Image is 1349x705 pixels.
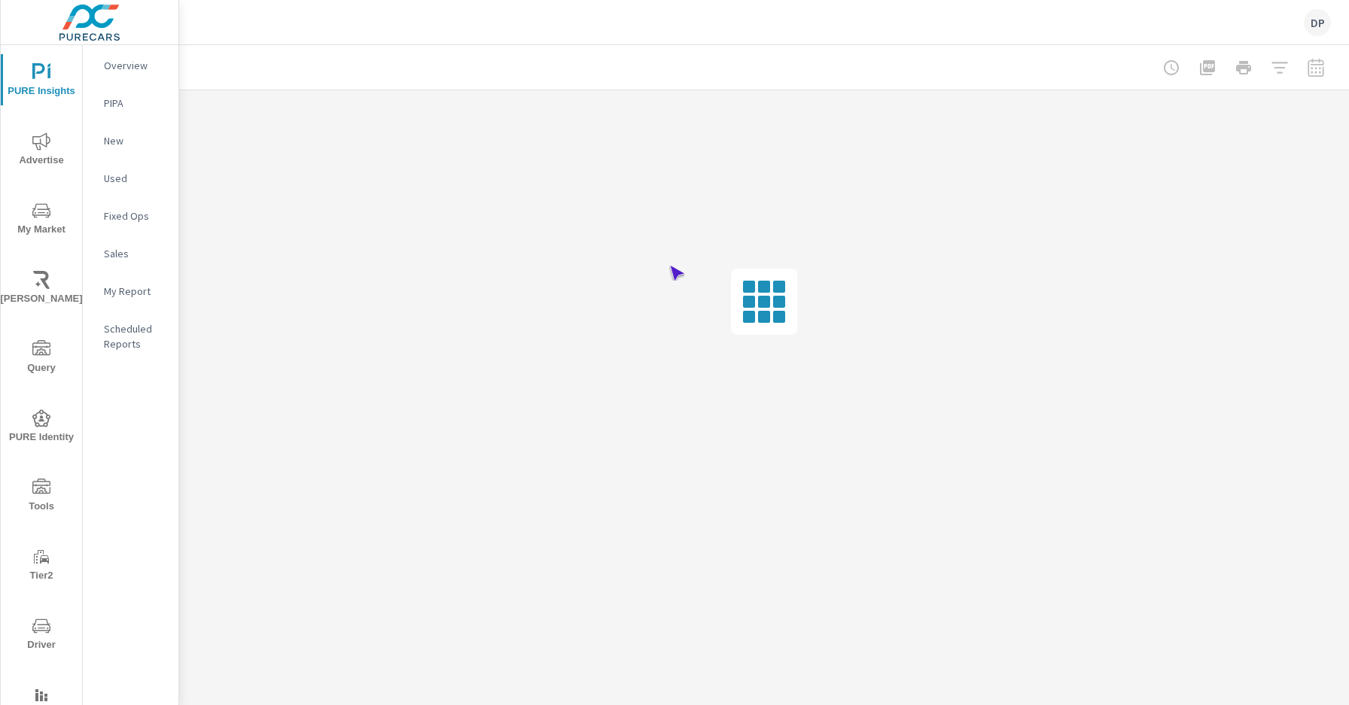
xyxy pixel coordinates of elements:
[83,92,178,114] div: PIPA
[83,205,178,227] div: Fixed Ops
[104,208,166,223] p: Fixed Ops
[104,321,166,351] p: Scheduled Reports
[104,133,166,148] p: New
[5,409,78,446] span: PURE Identity
[104,284,166,299] p: My Report
[5,271,78,308] span: [PERSON_NAME]
[5,340,78,377] span: Query
[5,202,78,239] span: My Market
[5,132,78,169] span: Advertise
[5,479,78,515] span: Tools
[83,280,178,302] div: My Report
[83,318,178,355] div: Scheduled Reports
[83,129,178,152] div: New
[83,54,178,77] div: Overview
[104,96,166,111] p: PIPA
[5,63,78,100] span: PURE Insights
[5,548,78,585] span: Tier2
[104,246,166,261] p: Sales
[1304,9,1331,36] div: DP
[5,617,78,654] span: Driver
[83,167,178,190] div: Used
[104,171,166,186] p: Used
[104,58,166,73] p: Overview
[83,242,178,265] div: Sales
